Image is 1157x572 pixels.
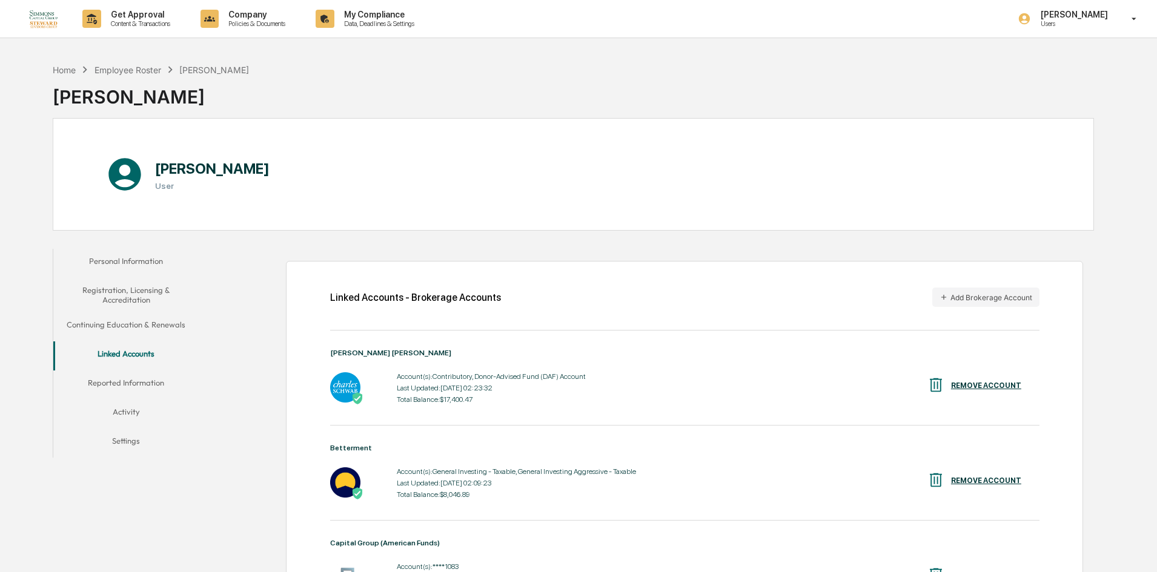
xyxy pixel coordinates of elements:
[397,395,586,404] div: Total Balance: $17,400.47
[330,372,360,403] img: Charles Schwab - Active
[53,249,199,458] div: secondary tabs example
[219,19,291,28] p: Policies & Documents
[397,479,636,487] div: Last Updated: [DATE] 02:09:23
[330,444,1039,452] div: Betterment
[334,10,420,19] p: My Compliance
[53,278,199,312] button: Registration, Licensing & Accreditation
[927,376,945,394] img: REMOVE ACCOUNT
[397,490,636,499] div: Total Balance: $8,046.89
[351,487,363,499] img: Active
[397,372,586,381] div: Account(s): Contributory, Donor-Advised Fund (DAF) Account
[330,349,1039,357] div: [PERSON_NAME] [PERSON_NAME]
[155,181,270,191] h3: User
[53,312,199,341] button: Continuing Education & Renewals
[1118,532,1151,565] iframe: Open customer support
[53,65,76,75] div: Home
[101,19,176,28] p: Content & Transactions
[29,9,58,28] img: logo
[397,467,636,476] div: Account(s): General Investing - Taxable, General Investing Aggressive - Taxable
[351,392,363,404] img: Active
[101,10,176,19] p: Get Approval
[330,539,1039,547] div: Capital Group (American Funds)
[1031,19,1114,28] p: Users
[53,249,199,278] button: Personal Information
[927,471,945,489] img: REMOVE ACCOUNT
[330,467,360,498] img: Betterment - Active
[53,341,199,370] button: Linked Accounts
[330,292,501,303] div: Linked Accounts - Brokerage Accounts
[334,19,420,28] p: Data, Deadlines & Settings
[53,399,199,429] button: Activity
[155,160,270,177] h1: [PERSON_NAME]
[1031,10,1114,19] p: [PERSON_NAME]
[951,476,1021,485] div: REMOVE ACCOUNT
[179,65,249,75] div: [PERSON_NAME]
[219,10,291,19] p: Company
[53,429,199,458] button: Settings
[932,288,1039,307] button: Add Brokerage Account
[397,562,490,571] div: Account(s): ****1083
[397,384,586,392] div: Last Updated: [DATE] 02:23:32
[94,65,161,75] div: Employee Roster
[951,381,1021,390] div: REMOVE ACCOUNT
[53,76,249,108] div: [PERSON_NAME]
[53,370,199,399] button: Reported Information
